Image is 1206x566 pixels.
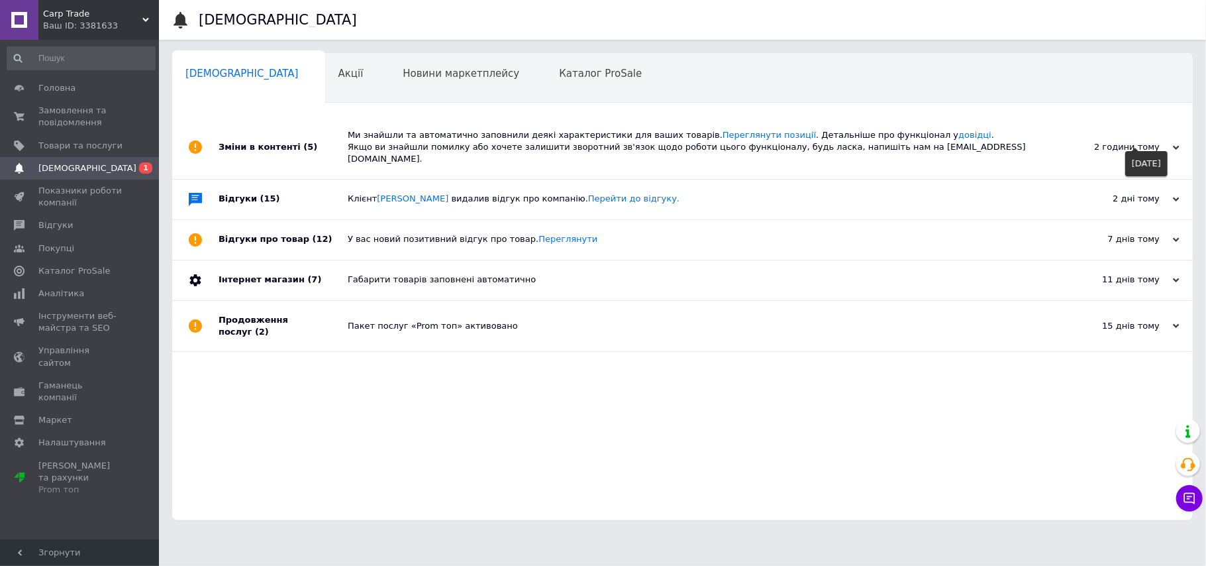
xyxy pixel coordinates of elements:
span: Налаштування [38,437,106,449]
div: Prom топ [38,484,123,496]
div: 2 дні тому [1047,193,1180,205]
span: Гаманець компанії [38,380,123,404]
div: Продовження послуг [219,301,348,351]
span: видалив відгук про компанію. [452,194,680,203]
a: Перейти до відгуку. [588,194,679,203]
div: Ми знайшли та автоматично заповнили деякі характеристики для ваших товарів. . Детальніше про функ... [348,129,1047,166]
span: Аналітика [38,288,84,300]
span: [DEMOGRAPHIC_DATA] [38,162,136,174]
span: Акції [338,68,364,80]
div: 11 днів тому [1047,274,1180,286]
div: Пакет послуг «Prom топ» активовано [348,320,1047,332]
div: Ваш ID: 3381633 [43,20,159,32]
span: (15) [260,194,280,203]
div: 7 днів тому [1047,233,1180,245]
a: довідці [958,130,991,140]
span: Інструменти веб-майстра та SEO [38,310,123,334]
span: Каталог ProSale [38,265,110,277]
div: Зміни в контенті [219,116,348,179]
span: Відгуки [38,219,73,231]
div: У вас новий позитивний відгук про товар. [348,233,1047,245]
span: (7) [307,274,321,284]
div: Відгуки [219,180,348,219]
span: Carp Trade [43,8,142,20]
span: Головна [38,82,75,94]
a: Переглянути [538,234,597,244]
h1: [DEMOGRAPHIC_DATA] [199,12,357,28]
span: [DEMOGRAPHIC_DATA] [185,68,299,80]
span: (12) [313,234,332,244]
div: Інтернет магазин [219,260,348,300]
div: 2 години тому [1047,141,1180,153]
a: Переглянути позиції [723,130,816,140]
span: Товари та послуги [38,140,123,152]
div: [DATE] [1125,151,1168,176]
a: [PERSON_NAME] [377,194,448,203]
span: Клієнт [348,194,679,203]
div: 15 днів тому [1047,320,1180,332]
span: Управління сайтом [38,345,123,368]
div: Відгуки про товар [219,220,348,260]
span: Новини маркетплейсу [403,68,519,80]
span: [PERSON_NAME] та рахунки [38,460,123,496]
input: Пошук [7,46,156,70]
span: (5) [303,142,317,152]
span: Показники роботи компанії [38,185,123,209]
span: Каталог ProSale [559,68,642,80]
span: Маркет [38,414,72,426]
span: 1 [139,162,152,174]
span: Замовлення та повідомлення [38,105,123,129]
button: Чат з покупцем [1176,485,1203,512]
span: (2) [255,327,269,337]
span: Покупці [38,243,74,255]
div: Габарити товарів заповнені автоматично [348,274,1047,286]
